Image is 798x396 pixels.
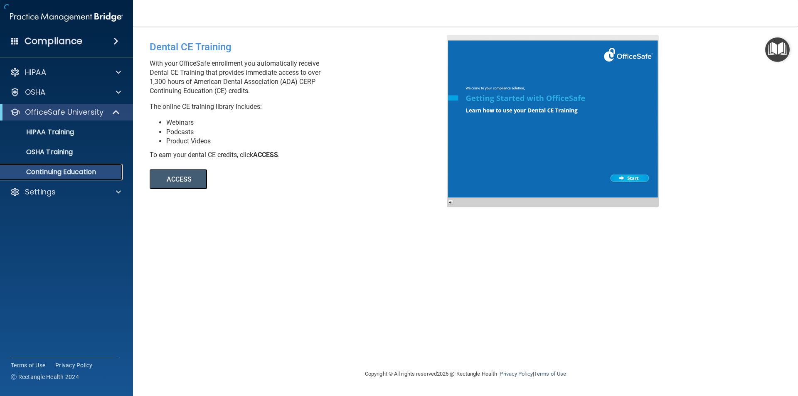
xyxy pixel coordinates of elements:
a: Settings [10,187,121,197]
a: Terms of Use [11,361,45,369]
a: Privacy Policy [55,361,93,369]
p: With your OfficeSafe enrollment you automatically receive Dental CE Training that provides immedi... [150,59,453,96]
b: ACCESS [253,151,278,159]
h4: Compliance [25,35,82,47]
a: OfficeSafe University [10,107,121,117]
button: Open Resource Center [765,37,790,62]
div: To earn your dental CE credits, click . [150,150,453,160]
p: The online CE training library includes: [150,102,453,111]
a: ACCESS [150,177,377,183]
li: Podcasts [166,128,453,137]
a: OSHA [10,87,121,97]
div: Copyright © All rights reserved 2025 @ Rectangle Health | | [314,361,617,387]
button: ACCESS [150,169,207,189]
li: Product Videos [166,137,453,146]
a: Terms of Use [534,371,566,377]
p: OSHA [25,87,46,97]
div: Dental CE Training [150,35,453,59]
span: Ⓒ Rectangle Health 2024 [11,373,79,381]
a: Privacy Policy [500,371,532,377]
p: Settings [25,187,56,197]
p: HIPAA Training [5,128,74,136]
p: HIPAA [25,67,46,77]
li: Webinars [166,118,453,127]
a: HIPAA [10,67,121,77]
img: PMB logo [10,9,123,25]
p: Continuing Education [5,168,119,176]
p: OSHA Training [5,148,73,156]
p: OfficeSafe University [25,107,103,117]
